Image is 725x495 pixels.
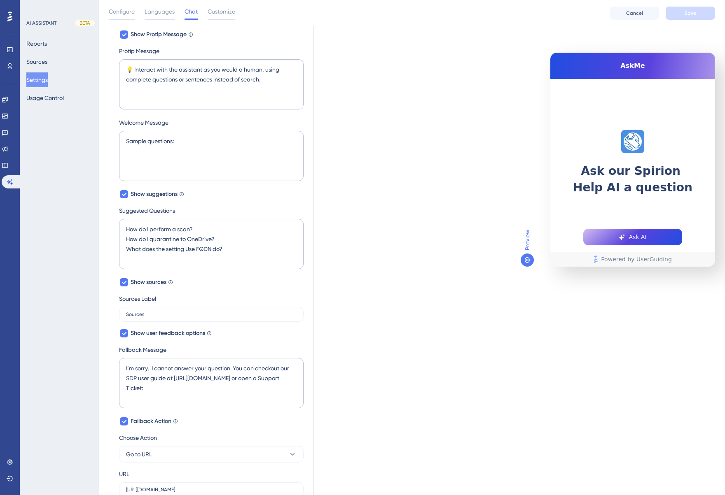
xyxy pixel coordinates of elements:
span: Preview [522,230,532,250]
span: Configure [109,7,135,16]
span: Ask AI [629,232,646,242]
span: Go to URL [126,449,152,459]
div: AI ASSISTANT [26,20,56,26]
div: Sources Label [119,294,156,304]
button: Reports [26,36,47,51]
span: Save [685,10,696,16]
label: Suggested Questions [119,206,304,216]
button: Ask AI Button [583,229,682,245]
span: Chat [185,7,198,16]
button: Cancel [610,7,659,20]
span: Powered by UserGuiding [601,254,672,264]
textarea: 💡 Interact with the assistant as you would a human, using complete questions or sentences instead... [119,59,304,109]
span: Cancel [626,10,643,16]
input: https://help.yourwebsite.com/en [126,487,297,493]
span: Choose Action [119,433,157,443]
button: Sources [26,54,47,69]
textarea: How do I perform a scan? How do I quarantine to OneDrive? What does the setting Use FQDN do? [119,219,304,269]
img: launcher-image-alternative-text [624,132,642,151]
span: Languages [145,7,175,16]
textarea: I’m sorry, I cannot answer your question. You can checkout our SDP user guide at [URL][DOMAIN_NAM... [119,358,304,408]
button: Settings [26,72,48,87]
span: Show user feedback options [131,328,205,338]
div: BETA [75,20,95,26]
textarea: Sample questions: [119,131,304,181]
span: Show Protip Message [131,30,187,40]
label: Welcome Message [119,118,304,128]
span: Show sources [131,277,166,287]
button: Save [666,7,715,20]
div: URL [119,469,129,479]
input: Sources [126,311,297,317]
span: Fallback Action [131,416,171,426]
a: Powered by UserGuiding [550,252,715,267]
button: Go to URL [119,446,304,462]
span: Ask our Spirion Help AI a question [567,163,699,196]
button: Usage Control [26,91,64,105]
label: Fallback Message [119,345,304,355]
label: Protip Message [119,46,304,56]
span: AskMe [570,61,695,71]
span: Customize [208,7,235,16]
span: Show suggestions [131,189,178,199]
